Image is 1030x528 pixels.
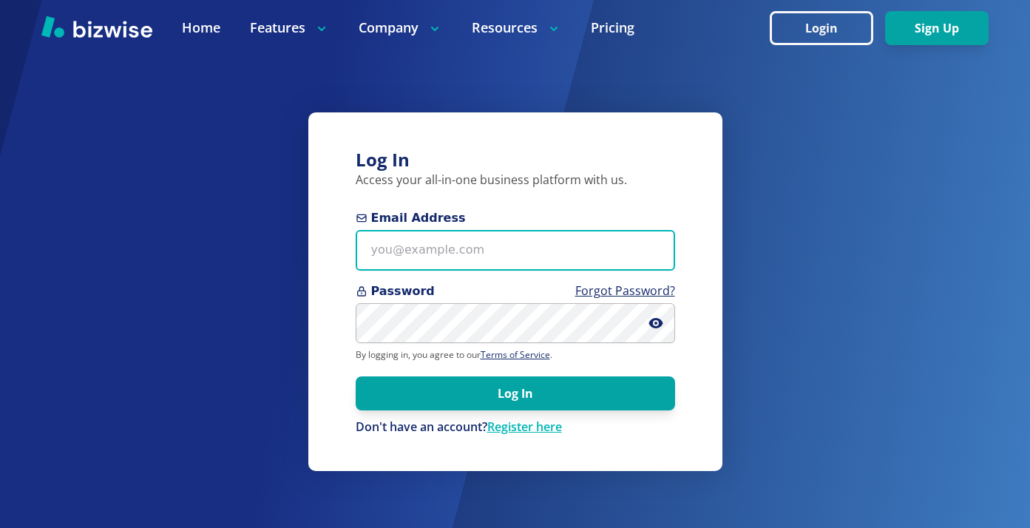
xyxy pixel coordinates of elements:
p: Features [250,18,329,37]
a: Terms of Service [481,348,550,361]
p: By logging in, you agree to our . [356,349,675,361]
a: Sign Up [885,21,989,35]
button: Log In [356,376,675,410]
div: Don't have an account?Register here [356,419,675,436]
a: Forgot Password? [575,282,675,299]
button: Sign Up [885,11,989,45]
span: Email Address [356,209,675,227]
p: Company [359,18,442,37]
a: Pricing [591,18,634,37]
span: Password [356,282,675,300]
p: Don't have an account? [356,419,675,436]
a: Home [182,18,220,37]
button: Login [770,11,873,45]
p: Resources [472,18,561,37]
a: Register here [487,419,562,435]
img: Bizwise Logo [41,16,152,38]
input: you@example.com [356,230,675,271]
a: Login [770,21,885,35]
p: Access your all-in-one business platform with us. [356,172,675,189]
h3: Log In [356,148,675,172]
